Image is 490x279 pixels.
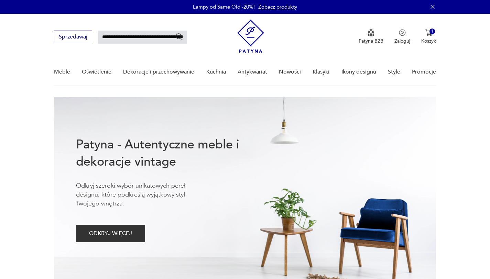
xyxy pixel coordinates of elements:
button: Zaloguj [394,29,410,44]
button: ODKRYJ WIĘCEJ [76,225,145,242]
a: Oświetlenie [82,59,111,85]
img: Ikona medalu [368,29,374,37]
p: Koszyk [421,38,436,44]
img: Ikonka użytkownika [399,29,406,36]
h1: Patyna - Autentyczne meble i dekoracje vintage [76,136,262,170]
a: Zobacz produkty [258,3,297,10]
p: Odkryj szeroki wybór unikatowych pereł designu, które podkreślą wyjątkowy styl Twojego wnętrza. [76,181,207,208]
a: ODKRYJ WIĘCEJ [76,232,145,236]
p: Zaloguj [394,38,410,44]
img: Ikona koszyka [425,29,432,36]
button: Sprzedawaj [54,31,92,43]
button: Szukaj [175,33,183,41]
p: Lampy od Same Old -20%! [193,3,255,10]
a: Sprzedawaj [54,35,92,40]
button: 1Koszyk [421,29,436,44]
div: 1 [429,29,435,34]
a: Style [388,59,400,85]
a: Meble [54,59,70,85]
a: Nowości [279,59,301,85]
img: Patyna - sklep z meblami i dekoracjami vintage [237,20,264,53]
a: Kuchnia [206,59,226,85]
p: Patyna B2B [359,38,383,44]
a: Antykwariat [238,59,267,85]
a: Ikona medaluPatyna B2B [359,29,383,44]
a: Ikony designu [341,59,376,85]
a: Dekoracje i przechowywanie [123,59,194,85]
a: Klasyki [313,59,329,85]
a: Promocje [412,59,436,85]
button: Patyna B2B [359,29,383,44]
